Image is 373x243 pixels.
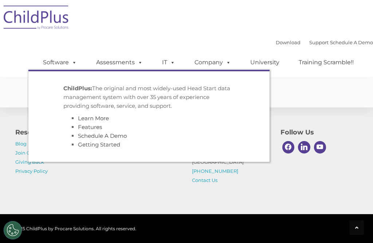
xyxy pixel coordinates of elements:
span: © 2025 ChildPlus by Procare Solutions. All rights reserved. [10,226,136,231]
p: The original and most widely-used Head Start data management system with over 35 years of experie... [63,84,235,110]
a: Giving Back [15,159,44,165]
a: Assessments [89,55,150,70]
a: Contact Us [192,177,217,183]
strong: ChildPlus: [63,85,92,92]
a: Schedule A Demo [78,132,127,139]
a: Training Scramble!! [291,55,361,70]
a: Facebook [280,139,297,155]
button: Cookies Settings [4,221,22,239]
font: | [276,39,373,45]
a: Download [276,39,301,45]
a: Features [78,124,102,130]
a: Blog [15,141,27,147]
a: University [243,55,287,70]
a: Linkedin [296,139,312,155]
a: Support [309,39,329,45]
p: [STREET_ADDRESS] Suite 1000 [GEOGRAPHIC_DATA] [192,139,270,185]
a: Getting Started [78,141,120,148]
a: [PHONE_NUMBER] [192,168,238,174]
h4: Resources [15,127,93,137]
a: Privacy Policy [15,168,48,174]
a: Software [36,55,84,70]
a: Company [187,55,238,70]
h4: Follow Us [280,127,358,137]
a: Learn More [78,115,109,122]
a: IT [155,55,182,70]
a: Join Our Team [15,150,50,156]
a: Schedule A Demo [330,39,373,45]
a: Youtube [312,139,328,155]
